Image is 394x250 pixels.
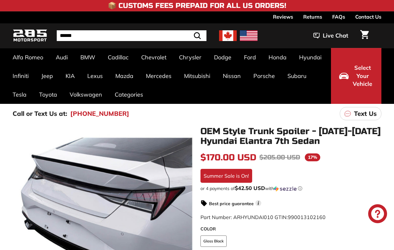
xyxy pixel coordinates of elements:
a: Mitsubishi [178,67,217,85]
a: Jeep [35,67,59,85]
a: Porsche [247,67,281,85]
a: Chrysler [173,48,208,67]
a: [PHONE_NUMBER] [70,109,129,118]
a: Alfa Romeo [6,48,49,67]
a: Ford [238,48,262,67]
h4: 📦 Customs Fees Prepaid for All US Orders! [108,2,286,9]
span: 990013102160 [288,214,326,220]
button: Select Your Vehicle [331,48,381,104]
a: Text Us [340,107,381,120]
button: Live Chat [305,28,356,44]
span: Part Number: ARHYUNDAI010 GTIN: [200,214,326,220]
a: Dodge [208,48,238,67]
a: Hyundai [293,48,328,67]
a: Subaru [281,67,313,85]
a: Infiniti [6,67,35,85]
div: or 4 payments of$42.50 USDwithSezzle Click to learn more about Sezzle [200,185,381,192]
a: Lexus [81,67,109,85]
input: Search [57,30,206,41]
a: Contact Us [355,11,381,22]
a: Mazda [109,67,140,85]
a: Nissan [217,67,247,85]
span: $42.50 USD [235,185,265,191]
div: Summer Sale is On! [200,169,252,183]
a: Chevrolet [135,48,173,67]
p: Text Us [354,109,377,118]
span: 17% [305,153,320,161]
a: Mercedes [140,67,178,85]
div: or 4 payments of with [200,185,381,192]
inbox-online-store-chat: Shopify online store chat [366,204,389,225]
img: Sezzle [274,186,297,192]
a: Categories [108,85,149,104]
a: Returns [303,11,322,22]
a: Audi [49,48,74,67]
p: Call or Text Us at: [13,109,67,118]
a: KIA [59,67,81,85]
span: $170.00 USD [200,152,256,163]
span: i [255,200,261,206]
label: COLOR [200,226,381,232]
a: Tesla [6,85,33,104]
img: Logo_285_Motorsport_areodynamics_components [13,28,47,43]
a: Volkswagen [63,85,108,104]
a: FAQs [332,11,345,22]
span: $205.00 USD [259,153,300,161]
h1: OEM Style Trunk Spoiler - [DATE]-[DATE] Hyundai Elantra 7th Sedan [200,127,381,146]
span: Select Your Vehicle [352,64,373,88]
strong: Best price guarantee [209,201,254,206]
span: Live Chat [323,32,348,40]
a: BMW [74,48,101,67]
a: Cart [356,25,373,46]
a: Cadillac [101,48,135,67]
a: Reviews [273,11,293,22]
a: Toyota [33,85,63,104]
a: Honda [262,48,293,67]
